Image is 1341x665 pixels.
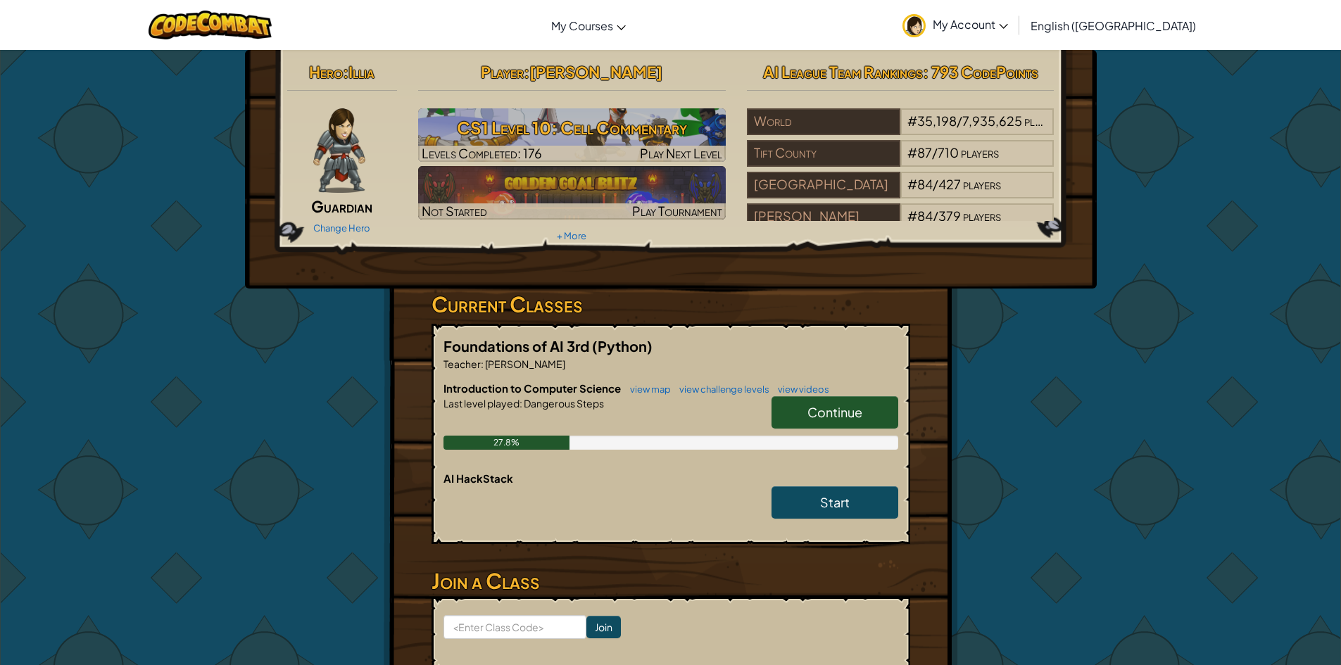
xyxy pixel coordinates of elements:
[1024,113,1062,129] span: players
[807,404,862,420] span: Continue
[747,153,1054,170] a: Tift County#87/710players
[907,144,917,160] span: #
[481,357,484,370] span: :
[895,3,1015,47] a: My Account
[957,113,962,129] span: /
[747,108,900,135] div: World
[592,337,653,355] span: (Python)
[557,230,586,241] a: + More
[418,108,726,162] a: Play Next Level
[640,145,722,161] span: Play Next Level
[907,208,917,224] span: #
[432,289,910,320] h3: Current Classes
[747,185,1054,201] a: [GEOGRAPHIC_DATA]#84/427players
[443,615,586,639] input: <Enter Class Code>
[933,17,1008,32] span: My Account
[524,62,529,82] span: :
[747,140,900,167] div: Tift County
[520,397,522,410] span: :
[672,384,769,395] a: view challenge levels
[551,18,613,33] span: My Courses
[917,208,933,224] span: 84
[902,14,926,37] img: avatar
[343,62,348,82] span: :
[907,176,917,192] span: #
[544,6,633,44] a: My Courses
[820,494,850,510] span: Start
[963,176,1001,192] span: players
[529,62,662,82] span: [PERSON_NAME]
[586,616,621,638] input: Join
[917,176,933,192] span: 84
[418,166,726,220] a: Not StartedPlay Tournament
[422,203,487,219] span: Not Started
[917,144,932,160] span: 87
[522,397,604,410] span: Dangerous Steps
[311,196,372,216] span: Guardian
[443,471,513,485] span: AI HackStack
[443,381,623,395] span: Introduction to Computer Science
[313,222,370,234] a: Change Hero
[917,113,957,129] span: 35,198
[961,144,999,160] span: players
[1031,18,1196,33] span: English ([GEOGRAPHIC_DATA])
[309,62,343,82] span: Hero
[772,486,898,519] a: Start
[747,217,1054,233] a: [PERSON_NAME]#84/379players
[432,565,910,597] h3: Join a Class
[443,337,592,355] span: Foundations of AI 3rd
[443,397,520,410] span: Last level played
[763,62,923,82] span: AI League Team Rankings
[938,144,959,160] span: 710
[962,113,1022,129] span: 7,935,625
[484,357,565,370] span: [PERSON_NAME]
[747,122,1054,138] a: World#35,198/7,935,625players
[623,384,671,395] a: view map
[933,176,938,192] span: /
[632,203,722,219] span: Play Tournament
[313,108,365,193] img: guardian-pose.png
[938,208,961,224] span: 379
[418,112,726,144] h3: CS1 Level 10: Cell Commentary
[923,62,1038,82] span: : 793 CodePoints
[771,384,829,395] a: view videos
[422,145,542,161] span: Levels Completed: 176
[348,62,374,82] span: Illia
[933,208,938,224] span: /
[418,166,726,220] img: Golden Goal
[443,357,481,370] span: Teacher
[932,144,938,160] span: /
[938,176,961,192] span: 427
[149,11,272,39] img: CodeCombat logo
[418,108,726,162] img: CS1 Level 10: Cell Commentary
[443,436,570,450] div: 27.8%
[481,62,524,82] span: Player
[747,172,900,198] div: [GEOGRAPHIC_DATA]
[1024,6,1203,44] a: English ([GEOGRAPHIC_DATA])
[907,113,917,129] span: #
[963,208,1001,224] span: players
[747,203,900,230] div: [PERSON_NAME]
